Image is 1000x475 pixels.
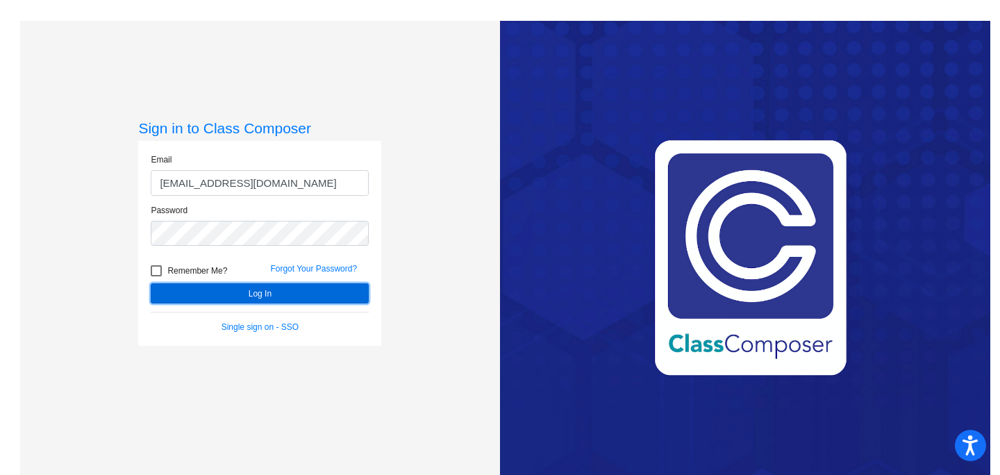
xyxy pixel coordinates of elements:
[167,262,227,279] span: Remember Me?
[270,264,357,274] a: Forgot Your Password?
[151,204,187,217] label: Password
[138,119,381,137] h3: Sign in to Class Composer
[151,283,369,303] button: Log In
[151,153,172,166] label: Email
[222,322,299,332] a: Single sign on - SSO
